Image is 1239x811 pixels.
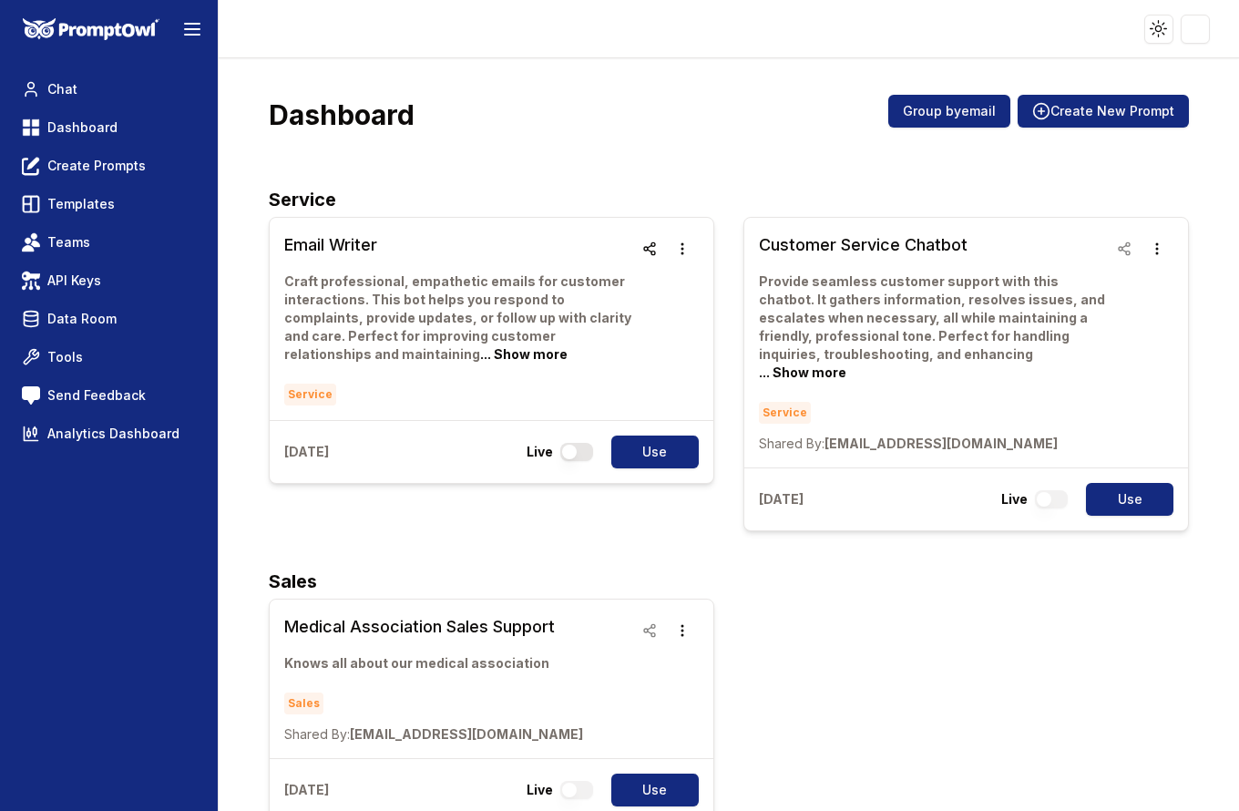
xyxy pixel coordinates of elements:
a: Customer Service ChatbotProvide seamless customer support with this chatbot. It gathers informati... [759,232,1108,453]
button: ... Show more [759,364,846,382]
button: Create New Prompt [1018,95,1189,128]
a: Tools [15,341,203,374]
span: Service [284,384,336,405]
h2: Service [269,186,1190,213]
a: Dashboard [15,111,203,144]
span: Teams [47,233,90,252]
span: API Keys [47,272,101,290]
button: Use [611,436,699,468]
a: Send Feedback [15,379,203,412]
span: Data Room [47,310,117,328]
a: Teams [15,226,203,259]
a: Medical Association Sales SupportKnows all about our medical associationSalesShared By:[EMAIL_ADD... [284,614,583,744]
button: Use [1086,483,1173,516]
span: Service [759,402,811,424]
p: [EMAIL_ADDRESS][DOMAIN_NAME] [759,435,1108,453]
p: Live [527,781,553,799]
p: Provide seamless customer support with this chatbot. It gathers information, resolves issues, and... [759,272,1108,382]
p: Craft professional, empathetic emails for customer interactions. This bot helps you respond to co... [284,272,633,364]
a: Data Room [15,303,203,335]
p: Live [1001,490,1028,508]
a: Templates [15,188,203,221]
p: Live [527,443,553,461]
p: [EMAIL_ADDRESS][DOMAIN_NAME] [284,725,583,744]
span: Sales [284,693,323,714]
a: Analytics Dashboard [15,417,203,450]
span: Shared By: [284,726,350,742]
button: Group byemail [888,95,1010,128]
button: Use [611,774,699,806]
a: Create Prompts [15,149,203,182]
span: Chat [47,80,77,98]
span: Templates [47,195,115,213]
span: Create Prompts [47,157,146,175]
a: Use [600,436,699,468]
p: Knows all about our medical association [284,654,583,672]
h3: Medical Association Sales Support [284,614,583,640]
span: Analytics Dashboard [47,425,179,443]
span: Dashboard [47,118,118,137]
a: Email WriterCraft professional, empathetic emails for customer interactions. This bot helps you r... [284,232,633,405]
span: Tools [47,348,83,366]
a: Chat [15,73,203,106]
p: [DATE] [284,443,329,461]
img: feedback [22,386,40,405]
button: ... Show more [480,345,568,364]
span: Send Feedback [47,386,146,405]
h2: Sales [269,568,1190,595]
h3: Customer Service Chatbot [759,232,1108,258]
a: API Keys [15,264,203,297]
span: Shared By: [759,436,824,451]
img: PromptOwl [23,18,159,41]
a: Use [1075,483,1173,516]
a: Use [600,774,699,806]
p: [DATE] [284,781,329,799]
p: [DATE] [759,490,804,508]
h3: Email Writer [284,232,633,258]
h3: Dashboard [269,98,415,131]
